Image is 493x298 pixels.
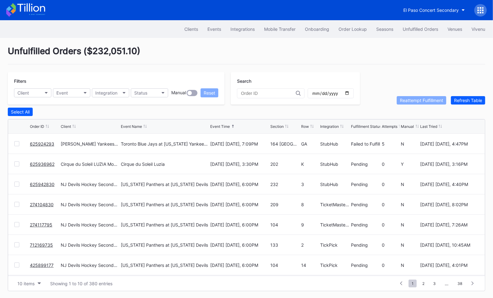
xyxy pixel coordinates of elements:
div: [PERSON_NAME] Yankees Tickets [61,141,119,147]
button: Refresh Table [451,96,485,105]
a: 274117795 [30,222,52,227]
div: [DATE] [DATE], 6:00PM [210,202,269,207]
div: 164 [GEOGRAPHIC_DATA] [270,141,300,147]
div: Cirque du Soleil Luzia [121,161,165,167]
div: [DATE] [DATE], 7:09PM [210,141,269,147]
div: StubHub [320,161,349,167]
span: 38 [454,280,465,287]
button: Reattempt Fulfillment [397,96,446,105]
button: Events [203,23,226,35]
div: Attempts [382,124,397,129]
button: Seasons [372,23,398,35]
div: Manual [171,90,186,96]
a: 274104830 [30,202,54,207]
div: N [401,141,419,147]
div: N [401,202,419,207]
div: Pending [351,202,380,207]
div: StubHub [320,182,349,187]
div: 2 [301,242,319,248]
div: [DATE] [DATE], 8:02PM [420,202,479,207]
div: 104 [270,263,300,268]
div: [US_STATE] Panthers at [US_STATE] Devils [121,222,208,227]
div: TickPick [320,263,349,268]
div: [DATE] [DATE], 10:45AM [420,242,479,248]
button: Event [53,88,90,97]
div: TicketMasterResale [320,222,349,227]
div: Section [270,124,284,129]
div: Pending [351,263,380,268]
div: NJ Devils Hockey Secondary [61,263,119,268]
div: Fulfillment Status [351,124,381,129]
div: 9 [301,222,319,227]
div: Unfulfilled Orders ( $232,051.10 ) [8,46,485,64]
div: Integration [320,124,339,129]
div: Event [56,90,68,95]
div: NJ Devils Hockey Secondary [61,202,119,207]
button: Venues [443,23,467,35]
div: Order ID [30,124,44,129]
div: Manual [401,124,414,129]
div: Unfulfilled Orders [403,26,438,32]
div: 10 items [17,281,35,286]
div: NJ Devils Hockey Secondary [61,182,119,187]
div: [DATE] [DATE], 4:40PM [420,182,479,187]
div: Vivenu [472,26,485,32]
a: Clients [180,23,203,35]
div: [DATE] [DATE], 6:00PM [210,242,269,248]
button: Integration [92,88,129,97]
div: Events [207,26,221,32]
a: Mobile Transfer [259,23,300,35]
button: El Paso Concert Secondary [399,4,470,16]
div: NJ Devils Hockey Secondary [61,222,119,227]
button: Vivenu [467,23,490,35]
div: TickPick [320,242,349,248]
input: Order ID [241,91,296,96]
div: Event Time [210,124,230,129]
button: Reset [201,88,218,97]
div: StubHub [320,141,349,147]
div: [DATE] [DATE], 3:16PM [420,161,479,167]
div: [DATE] [DATE], 4:47PM [420,141,479,147]
div: Pending [351,161,380,167]
div: [DATE] [DATE], 6:00PM [210,222,269,227]
div: [DATE] [DATE], 4:01PM [420,263,479,268]
a: 625942830 [30,182,55,187]
div: 209 [270,202,300,207]
div: Failed to Fulfill [351,141,380,147]
div: Filters [14,78,218,84]
div: 202 [270,161,300,167]
div: GA [301,141,319,147]
div: 133 [270,242,300,248]
div: 5 [382,141,399,147]
div: ... [440,281,453,286]
div: Row [301,124,309,129]
span: 1 [409,280,417,287]
div: Reattempt Fulfillment [400,98,443,103]
div: Integration [95,90,117,95]
div: [US_STATE] Panthers at [US_STATE] Devils [121,182,208,187]
div: 3 [301,182,319,187]
div: Event Name [121,124,142,129]
div: Cirque du Soleil LUZIA Montreal Secondary Payment Tickets [61,161,119,167]
button: 10 items [14,279,44,288]
div: 0 [382,222,399,227]
div: TicketMasterResale [320,202,349,207]
div: [DATE] [DATE], 3:30PM [210,161,269,167]
div: Pending [351,242,380,248]
div: NJ Devils Hockey Secondary [61,242,119,248]
div: 104 [270,222,300,227]
div: Search [237,78,354,84]
div: N [401,263,419,268]
div: 0 [382,182,399,187]
div: Refresh Table [454,98,482,103]
button: Integrations [226,23,259,35]
div: N [401,222,419,227]
a: 425899177 [30,263,54,268]
div: [DATE] [DATE], 6:00PM [210,263,269,268]
div: Seasons [376,26,393,32]
div: [US_STATE] Panthers at [US_STATE] Devils [121,263,208,268]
